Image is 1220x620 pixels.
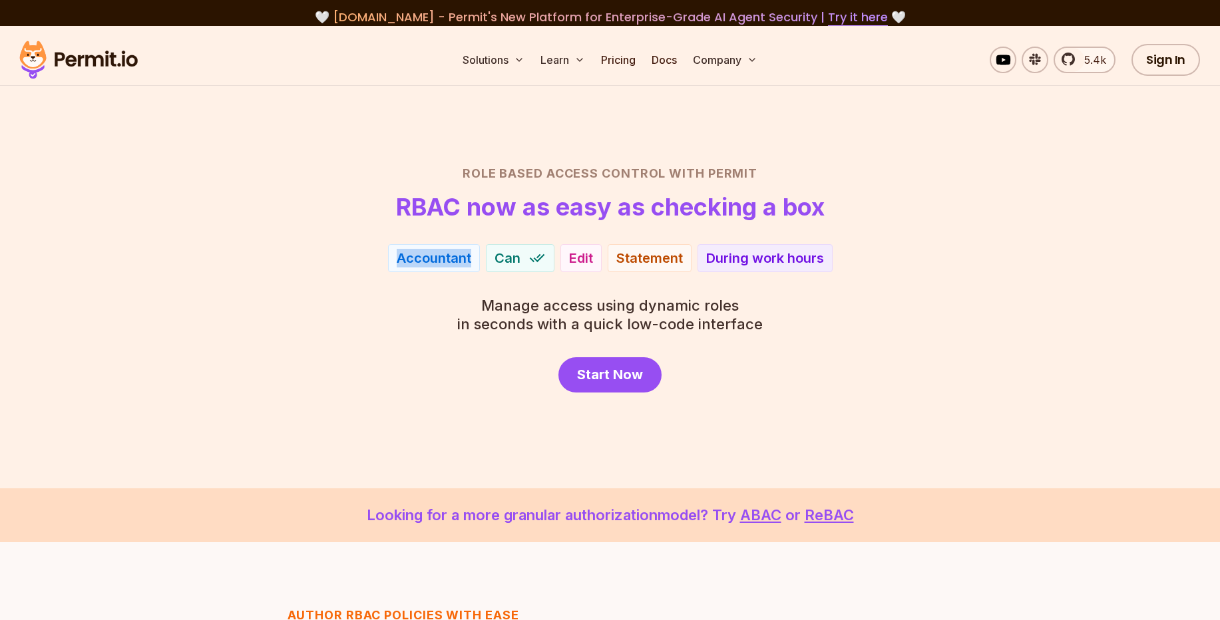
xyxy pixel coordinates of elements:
[577,365,643,384] span: Start Now
[457,296,763,333] p: in seconds with a quick low-code interface
[1054,47,1116,73] a: 5.4k
[333,9,888,25] span: [DOMAIN_NAME] - Permit's New Platform for Enterprise-Grade AI Agent Security |
[688,47,763,73] button: Company
[596,47,641,73] a: Pricing
[558,357,662,392] a: Start Now
[805,506,854,524] a: ReBAC
[828,9,888,26] a: Try it here
[144,164,1076,183] h2: Role Based Access Control
[1076,52,1106,68] span: 5.4k
[32,8,1188,27] div: 🤍 🤍
[396,194,825,220] h1: RBAC now as easy as checking a box
[457,47,530,73] button: Solutions
[616,249,683,267] div: Statement
[535,47,590,73] button: Learn
[669,164,757,183] span: with Permit
[32,504,1188,526] p: Looking for a more granular authorization model? Try or
[495,249,520,267] span: Can
[1131,44,1200,76] a: Sign In
[646,47,682,73] a: Docs
[397,249,471,267] div: Accountant
[13,37,144,82] img: Permit logo
[706,249,824,267] div: During work hours
[569,249,593,267] div: Edit
[740,506,781,524] a: ABAC
[457,296,763,315] span: Manage access using dynamic roles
